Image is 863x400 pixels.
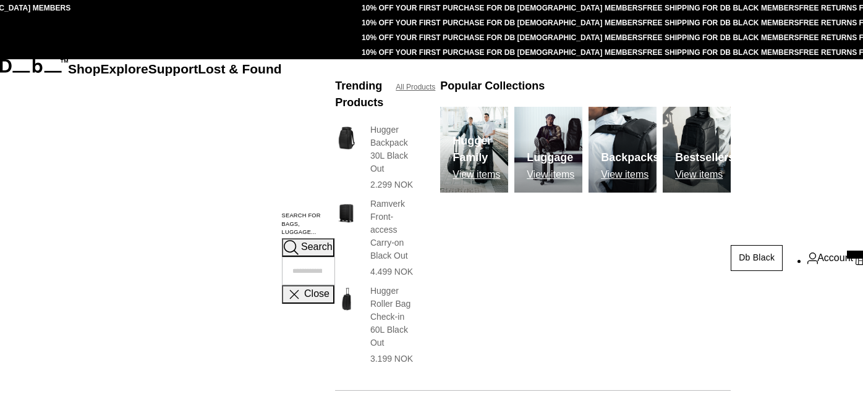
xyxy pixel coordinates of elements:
h3: Bestsellers [675,149,734,166]
img: Db [663,107,731,193]
a: FREE SHIPPING FOR DB BLACK MEMBERS [643,19,799,27]
span: 2.299 NOK [370,180,413,190]
a: Db Luggage View items [514,107,582,193]
img: Ramverk Front-access Carry-on Black Out [335,198,358,227]
h3: Luggage [527,149,574,166]
a: Db Hugger Family View items [440,107,508,193]
a: 10% OFF YOUR FIRST PURCHASE FOR DB [DEMOGRAPHIC_DATA] MEMBERS [362,19,642,27]
img: Db [589,107,657,193]
p: View items [675,169,734,180]
a: All Products [396,81,435,93]
span: Search [301,242,333,252]
span: Account [817,251,853,265]
a: Explore [101,62,148,76]
a: Shop [68,62,101,76]
a: Support [148,62,198,76]
p: View items [527,169,574,180]
a: Account [807,251,853,265]
p: View items [453,169,508,180]
img: Hugger Backpack 30L Black Out [335,123,358,152]
p: View items [601,169,659,180]
label: Search for Bags, Luggage... [282,212,336,238]
a: FREE SHIPPING FOR DB BLACK MEMBERS [643,33,799,42]
button: Search [282,238,334,257]
h3: Popular Collections [440,78,545,94]
h3: Ramverk Front-access Carry-on Black Out [370,198,415,262]
a: 10% OFF YOUR FIRST PURCHASE FOR DB [DEMOGRAPHIC_DATA] MEMBERS [362,4,642,12]
a: Db Black [731,245,783,271]
a: Lost & Found [198,62,281,76]
span: Close [304,289,329,299]
h3: Hugger Backpack 30L Black Out [370,123,415,175]
a: Db Backpacks View items [589,107,657,193]
span: 4.499 NOK [370,267,413,277]
h3: Backpacks [601,149,659,166]
img: Db [514,107,582,193]
a: Hugger Backpack 30L Black Out Hugger Backpack 30L Black Out 2.299 NOK [335,123,415,191]
h3: Trending Products [335,78,383,111]
h3: Hugger Family [453,133,508,166]
a: Hugger Roller Bag Check-in 60L Black Out Hugger Roller Bag Check-in 60L Black Out 3.199 NOK [335,285,415,365]
span: 3.199 NOK [370,354,413,364]
h3: Hugger Roller Bag Check-in 60L Black Out [370,285,415,349]
a: 10% OFF YOUR FIRST PURCHASE FOR DB [DEMOGRAPHIC_DATA] MEMBERS [362,48,642,57]
img: Hugger Roller Bag Check-in 60L Black Out [335,285,358,314]
img: Db [440,107,508,193]
a: FREE SHIPPING FOR DB BLACK MEMBERS [643,48,799,57]
button: Close [282,285,334,304]
a: 10% OFF YOUR FIRST PURCHASE FOR DB [DEMOGRAPHIC_DATA] MEMBERS [362,33,642,42]
a: Db Bestsellers View items [663,107,731,193]
a: FREE SHIPPING FOR DB BLACK MEMBERS [643,4,799,12]
a: Ramverk Front-access Carry-on Black Out Ramverk Front-access Carry-on Black Out 4.499 NOK [335,198,415,278]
